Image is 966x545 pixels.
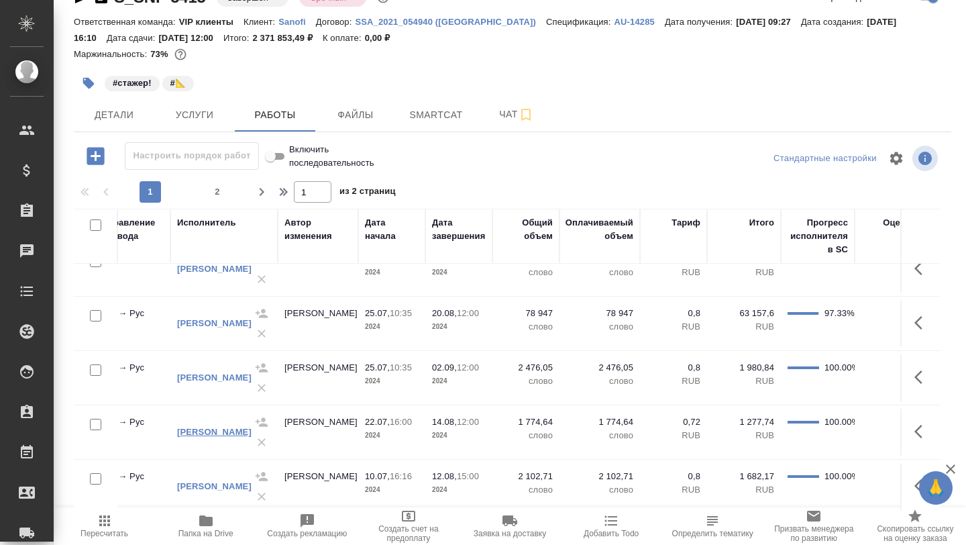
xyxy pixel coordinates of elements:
p: VIP клиенты [179,17,244,27]
div: Прогресс исполнителя в SC [788,216,848,256]
p: Дата сдачи: [107,33,158,43]
p: RUB [647,266,700,279]
div: Исполнитель [177,216,236,230]
div: Направление перевода [97,216,164,243]
button: Здесь прячутся важные кнопки [906,307,938,339]
span: Посмотреть информацию [912,146,941,171]
p: 16:16 [390,471,412,481]
p: RUB [647,429,700,442]
td: [PERSON_NAME] [278,354,358,401]
p: RUB [647,483,700,497]
div: 100.00% [824,361,848,375]
span: Скопировать ссылку на оценку заказа [873,524,958,543]
p: 12:00 [457,362,479,373]
p: слово [566,320,633,334]
div: Автор изменения [284,216,352,243]
span: 2 [207,185,228,199]
button: Заявка на доставку [459,507,560,545]
p: слово [566,483,633,497]
td: [PERSON_NAME] [278,300,358,347]
p: #стажер! [113,77,152,90]
div: 97.33% [824,307,848,320]
span: 📐 [161,77,195,88]
p: 1 682,17 [714,470,774,483]
button: 2 [207,181,228,203]
p: слово [566,375,633,388]
span: Папка на Drive [178,529,233,538]
p: 10:35 [390,308,412,318]
p: 2 102,71 [566,470,633,483]
a: Sanofi [278,15,316,27]
span: из 2 страниц [339,183,396,203]
p: RUB [714,375,774,388]
p: 14.08, [432,417,457,427]
button: Здесь прячутся важные кнопки [906,252,938,285]
p: 2024 [432,429,486,442]
span: Файлы [323,107,388,123]
p: SSA_2021_054940 ([GEOGRAPHIC_DATA]) [355,17,546,27]
td: Англ → Рус [90,409,170,456]
p: Итого: [223,33,252,43]
span: Создать счет на предоплату [366,524,451,543]
p: Спецификация: [546,17,614,27]
p: RUB [714,429,774,442]
p: RUB [714,320,774,334]
p: 0,72 [647,415,700,429]
button: Добавить тэг [74,68,103,98]
p: 0,8 [647,470,700,483]
p: 1 774,64 [566,415,633,429]
p: 2024 [365,429,419,442]
p: 15:00 [457,471,479,481]
button: Скопировать ссылку на оценку заказа [865,507,966,545]
div: Тариф [672,216,700,230]
p: слово [499,320,553,334]
p: слово [499,483,553,497]
div: 100.00% [824,415,848,429]
button: 563719.55 RUB; 36383.54 UAH; [172,46,189,63]
span: стажер! [103,77,161,88]
a: SSA_2021_054940 ([GEOGRAPHIC_DATA]) [355,15,546,27]
span: Чат [484,106,549,123]
p: #📐 [170,77,186,90]
div: Оценка [883,216,915,230]
p: 22.07, [365,417,390,427]
div: Общий объем [499,216,553,243]
p: 1 277,74 [714,415,774,429]
td: Англ → Рус [90,463,170,510]
td: Англ → Рус [90,300,170,347]
button: Пересчитать [54,507,155,545]
button: Создать рекламацию [256,507,358,545]
span: Настроить таблицу [880,142,912,175]
span: Определить тематику [672,529,753,538]
p: 2024 [432,320,486,334]
a: AU-14285 [614,15,665,27]
p: RUB [647,375,700,388]
div: Дата завершения [432,216,486,243]
td: [PERSON_NAME] [278,409,358,456]
button: Здесь прячутся важные кнопки [906,361,938,393]
button: Здесь прячутся важные кнопки [906,470,938,502]
p: 1 774,64 [499,415,553,429]
p: [DATE] 09:27 [736,17,801,27]
span: Создать рекламацию [267,529,347,538]
p: 10:35 [390,362,412,373]
div: Оплачиваемый объем [566,216,633,243]
p: RUB [647,320,700,334]
p: 16:00 [390,417,412,427]
span: Детали [82,107,146,123]
span: Призвать менеджера по развитию [771,524,857,543]
p: 2024 [432,375,486,388]
p: 20.08, [432,308,457,318]
p: RUB [714,266,774,279]
div: Итого [749,216,774,230]
span: Работы [243,107,307,123]
p: 2024 [432,483,486,497]
p: Договор: [316,17,356,27]
p: слово [566,266,633,279]
p: 2024 [365,483,419,497]
span: Заявка на доставку [474,529,546,538]
p: Ответственная команда: [74,17,179,27]
p: Маржинальность: [74,49,150,59]
p: 2024 [432,266,486,279]
p: 2 476,05 [566,361,633,375]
